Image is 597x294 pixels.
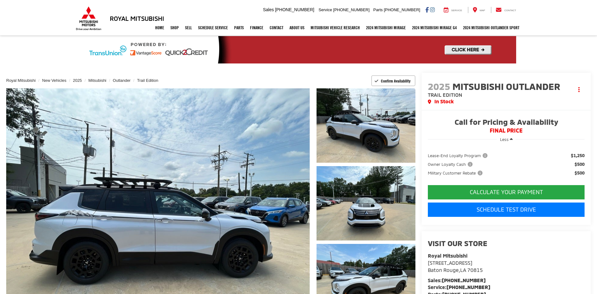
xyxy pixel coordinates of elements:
strong: Royal Mitsubishi [428,253,467,259]
a: Schedule Service: Opens in a new tab [195,20,231,35]
a: Facebook: Click to visit our Facebook page [425,7,429,12]
img: Quick2Credit [81,36,516,63]
span: Mitsubishi Outlander [452,81,562,92]
span: Military Customer Rebate [428,170,484,176]
button: CALCULATE YOUR PAYMENT [428,185,585,199]
span: Lease-End Loyalty Program [428,152,489,159]
h2: Visit our Store [428,239,585,247]
button: Confirm Availability [371,75,416,86]
span: [PHONE_NUMBER] [384,7,420,12]
a: [PHONE_NUMBER] [442,277,486,283]
a: Royal Mitsubishi [6,78,36,83]
span: FINAL PRICE [428,128,585,134]
a: New Vehicles [42,78,67,83]
span: Service [319,7,332,12]
a: [PHONE_NUMBER] [447,284,490,290]
a: Instagram: Click to visit our Instagram page [430,7,435,12]
a: Home [152,20,167,35]
span: [PHONE_NUMBER] [275,7,314,12]
span: Call for Pricing & Availability [428,118,585,128]
span: , [428,267,483,273]
img: 2025 Mitsubishi Outlander Trail Edition [315,165,416,241]
a: Service [439,7,467,13]
a: Outlander [113,78,131,83]
span: [PHONE_NUMBER] [333,7,370,12]
span: Parts [373,7,382,12]
span: $500 [575,170,585,176]
h3: Royal Mitsubishi [110,15,164,22]
a: Mitsubishi Vehicle Research [308,20,363,35]
span: [STREET_ADDRESS] [428,260,472,266]
a: 2024 Mitsubishi Outlander SPORT [460,20,522,35]
button: Owner Loyalty Cash [428,161,475,167]
button: Lease-End Loyalty Program [428,152,490,159]
span: Owner Loyalty Cash [428,161,474,167]
a: Schedule Test Drive [428,203,585,217]
span: Confirm Availability [381,78,410,83]
a: Map [468,7,490,13]
a: 2024 Mitsubishi Mirage G4 [409,20,460,35]
button: Actions [574,84,585,95]
img: Mitsubishi [75,6,103,30]
a: Finance [247,20,266,35]
strong: Sales: [428,277,486,283]
a: Contact [266,20,286,35]
span: Baton Rouge [428,267,459,273]
a: Shop [167,20,182,35]
a: Expand Photo 2 [317,166,415,240]
span: In Stock [434,98,454,105]
span: Sales [263,7,274,12]
button: Military Customer Rebate [428,170,485,176]
span: $1,250 [571,152,585,159]
a: Trail Edition [137,78,158,83]
strong: Service: [428,284,490,290]
a: Parts: Opens in a new tab [231,20,247,35]
a: About Us [286,20,308,35]
span: Less [500,137,509,142]
span: LA [460,267,466,273]
a: Contact [491,7,521,13]
span: Trail Edition [428,92,462,98]
a: Mitsubishi [88,78,106,83]
a: Sell [182,20,195,35]
img: 2025 Mitsubishi Outlander Trail Edition [315,87,416,163]
span: Contact [504,9,516,12]
span: 2025 [428,81,450,92]
span: dropdown dots [578,87,580,92]
span: Service [451,9,462,12]
span: 70815 [467,267,483,273]
button: Less [497,134,516,145]
a: 2024 Mitsubishi Mirage [363,20,409,35]
a: Expand Photo 1 [317,88,415,163]
span: Map [480,9,485,12]
a: [STREET_ADDRESS] Baton Rouge,LA 70815 [428,260,483,273]
span: $500 [575,161,585,167]
a: 2025 [73,78,82,83]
